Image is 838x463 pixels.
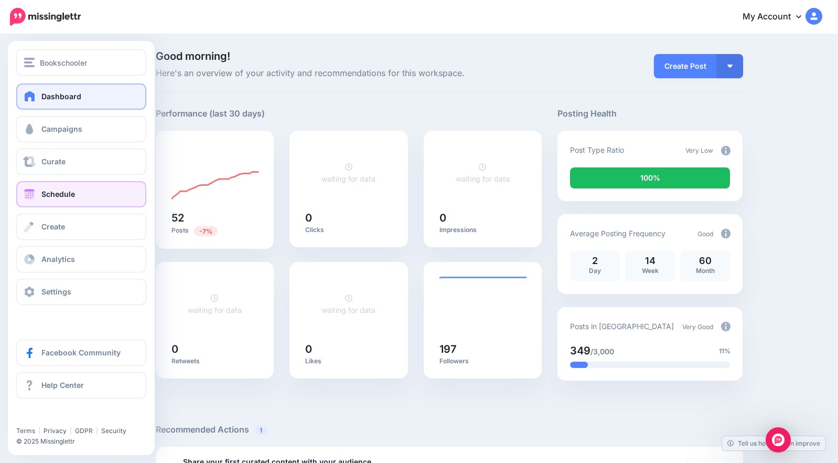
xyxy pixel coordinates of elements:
[766,427,791,453] div: Open Intercom Messenger
[654,54,717,78] a: Create Post
[41,222,65,231] span: Create
[24,58,35,67] img: menu.png
[16,49,146,76] button: Bookschooler
[570,320,674,332] p: Posts in [GEOGRAPHIC_DATA]
[570,167,730,188] div: 100% of your posts in the last 30 days were manually created (i.e. were not from Drip Campaigns o...
[38,427,40,435] span: |
[590,347,614,356] span: /3,000
[721,322,730,331] img: info-circle-grey.png
[719,346,730,356] span: 11%
[40,57,87,69] span: Bookschooler
[156,67,542,80] span: Here's an overview of your activity and recommendations for this workspace.
[570,344,590,357] span: 349
[696,267,715,275] span: Month
[194,226,218,236] span: Previous period: 56
[41,124,82,133] span: Campaigns
[41,348,121,357] span: Facebook Community
[156,423,743,436] h5: Recommended Actions
[685,146,713,154] span: Very Low
[697,230,713,238] span: Good
[41,287,71,296] span: Settings
[44,427,67,435] a: Privacy
[16,279,146,305] a: Settings
[41,255,75,264] span: Analytics
[16,149,146,175] a: Curate
[722,436,825,450] a: Tell us how we can improve
[41,157,66,166] span: Curate
[570,144,624,156] p: Post Type Ratio
[171,213,259,223] h5: 52
[16,372,146,398] a: Help Center
[685,256,725,266] p: 60
[321,162,375,183] a: waiting for data
[439,344,527,354] h5: 197
[96,427,98,435] span: |
[727,65,733,68] img: arrow-down-white.png
[16,116,146,142] a: Campaigns
[721,229,730,238] img: info-circle-grey.png
[305,344,392,354] h5: 0
[589,267,601,275] span: Day
[682,323,713,331] span: Very Good
[305,226,392,234] p: Clicks
[439,213,527,223] h5: 0
[41,92,81,101] span: Dashboard
[642,267,659,275] span: Week
[570,227,665,239] p: Average Posting Frequency
[171,357,259,365] p: Retweets
[305,213,392,223] h5: 0
[557,107,743,120] h5: Posting Health
[570,362,588,368] div: 11% of your posts in the last 30 days have been from Drip Campaigns
[732,4,822,30] a: My Account
[171,226,259,236] p: Posts
[41,381,84,390] span: Help Center
[101,427,126,435] a: Security
[439,226,527,234] p: Impressions
[16,83,146,110] a: Dashboard
[16,412,96,422] iframe: Twitter Follow Button
[41,190,75,198] span: Schedule
[16,214,146,240] a: Create
[188,293,242,314] a: waiting for data
[16,246,146,272] a: Analytics
[575,256,615,266] p: 2
[305,357,392,365] p: Likes
[156,107,265,120] h5: Performance (last 30 days)
[254,425,267,435] span: 1
[16,340,146,366] a: Facebook Community
[171,344,259,354] h5: 0
[10,8,81,26] img: Missinglettr
[156,50,230,62] span: Good morning!
[16,181,146,207] a: Schedule
[456,162,510,183] a: waiting for data
[439,357,527,365] p: Followers
[321,293,375,314] a: waiting for data
[16,436,153,447] li: © 2025 Missinglettr
[75,427,93,435] a: GDPR
[16,427,35,435] a: Terms
[721,146,730,155] img: info-circle-grey.png
[70,427,72,435] span: |
[630,256,670,266] p: 14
